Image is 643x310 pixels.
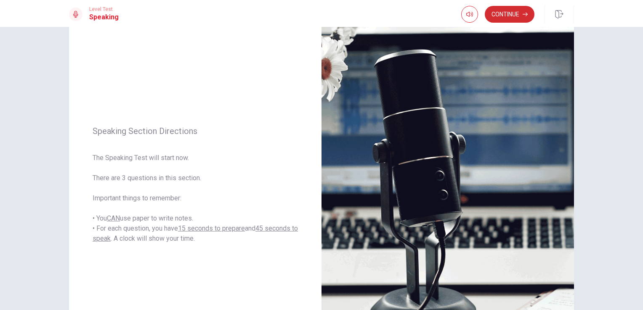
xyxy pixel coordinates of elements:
span: Level Test [89,6,119,12]
u: 15 seconds to prepare [178,224,245,232]
u: CAN [107,214,120,222]
button: Continue [485,6,534,23]
span: Speaking Section Directions [93,126,298,136]
span: The Speaking Test will start now. There are 3 questions in this section. Important things to reme... [93,153,298,244]
h1: Speaking [89,12,119,22]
